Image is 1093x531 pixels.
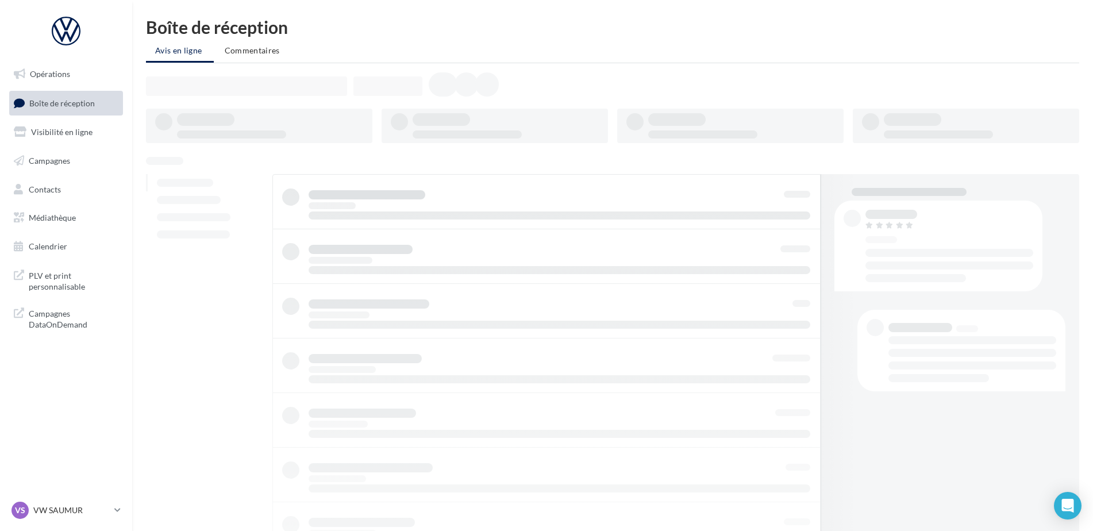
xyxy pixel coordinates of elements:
span: Calendrier [29,241,67,251]
a: Opérations [7,62,125,86]
a: Médiathèque [7,206,125,230]
span: Médiathèque [29,213,76,222]
span: Commentaires [225,45,280,55]
a: PLV et print personnalisable [7,263,125,297]
span: Contacts [29,184,61,194]
a: Boîte de réception [7,91,125,116]
a: Calendrier [7,234,125,259]
span: VS [15,505,25,516]
div: Open Intercom Messenger [1054,492,1082,520]
span: PLV et print personnalisable [29,268,118,293]
div: Boîte de réception [146,18,1079,36]
a: Campagnes [7,149,125,173]
a: VS VW SAUMUR [9,499,123,521]
a: Contacts [7,178,125,202]
span: Campagnes [29,156,70,166]
a: Campagnes DataOnDemand [7,301,125,335]
span: Visibilité en ligne [31,127,93,137]
span: Boîte de réception [29,98,95,107]
span: Opérations [30,69,70,79]
p: VW SAUMUR [33,505,110,516]
span: Campagnes DataOnDemand [29,306,118,330]
a: Visibilité en ligne [7,120,125,144]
